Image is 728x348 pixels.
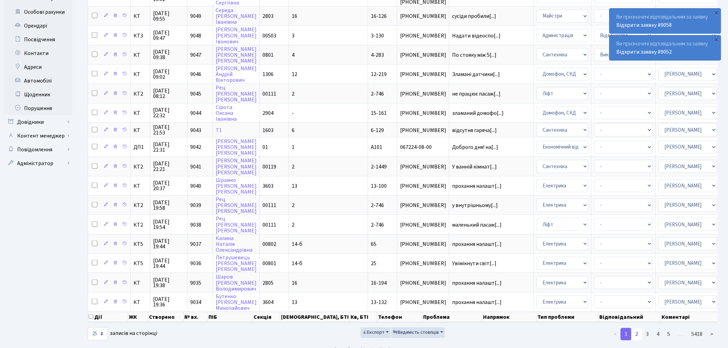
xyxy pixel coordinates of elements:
[452,70,500,78] span: Зламані датчики[...]
[371,109,387,117] span: 15-161
[133,13,147,19] span: КТ
[153,142,184,153] span: [DATE] 21:31
[153,161,184,172] span: [DATE] 21:21
[133,222,147,228] span: КТ2
[263,32,276,40] span: 00503
[362,329,385,336] span: Експорт
[292,51,295,59] span: 4
[190,32,201,40] span: 9048
[216,65,257,84] a: [PERSON_NAME]АндрiйВiкторович
[422,312,482,322] th: Проблема
[371,51,384,59] span: 4-283
[153,69,184,80] span: [DATE] 09:02
[3,143,72,156] a: Повідомлення
[400,13,446,19] span: [PHONE_NUMBER]
[400,72,446,77] span: [PHONE_NUMBER]
[133,128,147,133] span: КТ
[452,298,502,306] span: прохання налашт[...]
[216,45,257,65] a: [PERSON_NAME][PERSON_NAME][PERSON_NAME]
[3,88,72,101] a: Щоденник
[621,328,632,340] a: 1
[216,254,257,273] a: Петрушевець[PERSON_NAME][PERSON_NAME]
[371,32,384,40] span: 3-130
[263,143,268,151] span: 01
[88,312,128,322] th: Дії
[400,183,446,189] span: [PHONE_NUMBER]
[190,182,201,190] span: 9040
[3,33,72,46] a: Посвідчення
[153,277,184,288] span: [DATE] 19:38
[400,280,446,286] span: [PHONE_NUMBER]
[617,21,672,29] a: Відкрити заявку #9058
[371,202,384,209] span: 2-746
[452,240,502,248] span: прохання налашт[...]
[128,312,148,322] th: ЖК
[190,298,201,306] span: 9034
[263,221,276,229] span: 00111
[482,312,537,322] th: Напрямок
[190,12,201,20] span: 9049
[133,91,147,97] span: КТ2
[452,202,498,209] span: у внутрішньому[...]
[133,183,147,189] span: КТ
[642,328,653,340] a: 3
[661,312,718,322] th: Коментарі
[263,127,274,134] span: 1603
[3,5,72,19] a: Особові рахунки
[216,293,257,312] a: Бутенко[PERSON_NAME]Миколайович
[292,221,295,229] span: 2
[133,300,147,305] span: КТ
[400,241,446,247] span: [PHONE_NUMBER]
[190,70,201,78] span: 9046
[292,143,295,151] span: 1
[263,260,276,267] span: 00801
[292,70,297,78] span: 12
[133,241,147,247] span: КТ5
[3,19,72,33] a: Орендарі
[713,36,720,43] div: ×
[216,215,257,235] a: Рец[PERSON_NAME][PERSON_NAME]
[153,200,184,211] span: [DATE] 19:58
[216,176,257,196] a: Шрамко[PERSON_NAME][PERSON_NAME]
[3,60,72,74] a: Адреси
[371,221,384,229] span: 2-746
[88,327,157,340] label: записів на сторінці
[292,279,297,287] span: 16
[361,327,390,338] button: Експорт
[610,35,721,60] div: Ви призначені відповідальним за заявку
[400,222,446,228] span: [PHONE_NUMBER]
[153,296,184,307] span: [DATE] 19:36
[153,258,184,269] span: [DATE] 19:44
[216,196,257,215] a: Рец[PERSON_NAME][PERSON_NAME]
[3,74,72,88] a: Автомобілі
[292,260,302,267] span: 14-б
[452,143,498,151] span: Доброго дня! на[...]
[216,235,253,254] a: КалинаНаталіяОлександрівна
[133,203,147,208] span: КТ2
[452,221,502,229] span: маленький пасаж[...]
[253,312,280,322] th: Секція
[292,240,302,248] span: 14-б
[153,219,184,230] span: [DATE] 19:54
[371,90,384,98] span: 2-746
[631,328,642,340] a: 2
[263,240,276,248] span: 00802
[371,12,387,20] span: 16-126
[292,109,294,117] span: -
[153,180,184,191] span: [DATE] 20:37
[263,202,276,209] span: 00111
[292,90,295,98] span: 2
[400,300,446,305] span: [PHONE_NUMBER]
[153,124,184,135] span: [DATE] 21:53
[371,240,376,248] span: 65
[687,328,707,340] a: 5418
[400,144,446,150] span: 067224-08-00
[190,51,201,59] span: 9047
[452,12,496,20] span: сусіди пробили[...]
[3,115,72,129] a: Довідники
[400,203,446,208] span: [PHONE_NUMBER]
[263,279,274,287] span: 2805
[599,312,661,322] th: Відповідальний
[377,312,422,322] th: Телефон
[3,101,72,115] a: Порушення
